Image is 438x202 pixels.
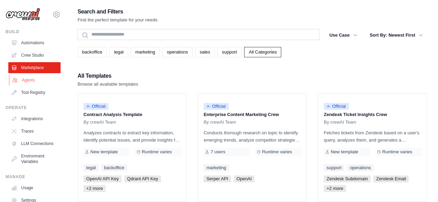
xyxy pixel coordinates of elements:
[324,103,349,110] span: Official
[373,175,409,182] span: Zendesk Email
[109,47,128,57] a: legal
[131,47,160,57] a: marketing
[6,174,61,180] div: Manage
[83,129,181,144] p: Analyzes contracts to extract key information, identify potential issues, and provide insights fo...
[324,119,356,125] span: By crewAI Team
[78,7,158,17] h2: Search and Filters
[382,149,412,155] span: Runtime varies
[324,129,421,144] p: Fetches tickets from Zendesk based on a user's query, analyzes them, and generates a summary. Out...
[8,113,61,124] a: Integrations
[8,87,61,98] a: Tool Registry
[90,149,118,155] span: New template
[217,47,241,57] a: support
[8,62,61,73] a: Marketplace
[331,149,358,155] span: New template
[204,175,231,182] span: Serper API
[83,175,122,182] span: OpenAI API Key
[347,164,374,171] a: operations
[142,149,172,155] span: Runtime varies
[124,175,161,182] span: Qdrant API Key
[324,185,346,192] span: +2 more
[6,8,40,21] img: Logo
[204,103,229,110] span: Official
[162,47,193,57] a: operations
[195,47,215,57] a: sales
[204,129,301,144] p: Conducts thorough research on topic to identify emerging trends, analyze competitor strategies, a...
[204,111,301,118] p: Enterprise Content Marketing Crew
[83,111,181,118] p: Contract Analysis Template
[83,119,116,125] span: By crewAI Team
[8,37,61,48] a: Automations
[8,182,61,193] a: Usage
[8,126,61,137] a: Traces
[83,164,98,171] a: legal
[204,119,236,125] span: By crewAI Team
[324,111,421,118] p: Zendesk Ticket Insights Crew
[9,75,61,86] a: Agents
[325,29,361,41] button: Use Case
[324,175,370,182] span: Zendesk Subdomain
[6,29,61,35] div: Build
[78,71,138,81] h2: All Templates
[8,151,61,167] a: Environment Variables
[262,149,292,155] span: Runtime varies
[403,169,438,202] iframe: Chat Widget
[234,175,254,182] span: OpenAI
[6,105,61,110] div: Operate
[78,81,138,88] p: Browse all available templates
[204,164,229,171] a: marketing
[78,47,107,57] a: backoffice
[101,164,127,171] a: backoffice
[78,17,158,23] p: Find the perfect template for your needs
[83,185,106,192] span: +2 more
[83,103,108,110] span: Official
[324,164,344,171] a: support
[8,138,61,149] a: LLM Connections
[366,29,427,41] button: Sort By: Newest First
[8,50,61,61] a: Crew Studio
[244,47,281,57] a: All Categories
[211,149,225,155] span: 7 users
